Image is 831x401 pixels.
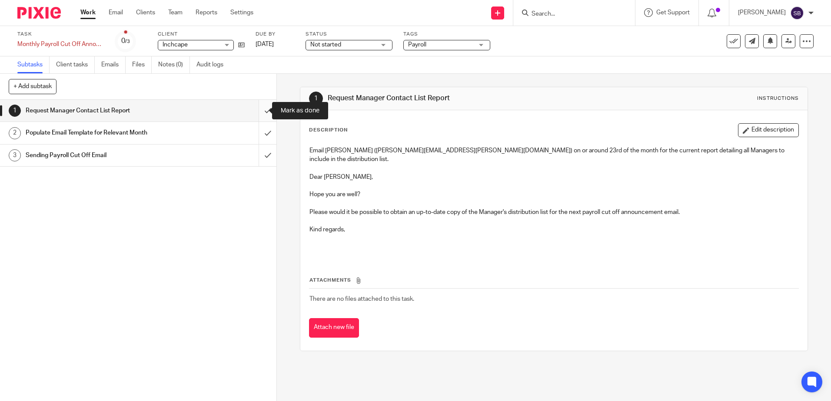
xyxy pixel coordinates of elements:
a: Settings [230,8,253,17]
p: [PERSON_NAME] [738,8,786,17]
button: Edit description [738,123,799,137]
p: Email [PERSON_NAME] ([PERSON_NAME][EMAIL_ADDRESS][PERSON_NAME][DOMAIN_NAME]) on or around 23rd of... [309,146,798,164]
div: 0 [121,36,130,46]
h1: Request Manager Contact List Report [26,104,175,117]
a: Clients [136,8,155,17]
div: Instructions [757,95,799,102]
p: Kind regards, [309,225,798,234]
button: + Add subtask [9,79,57,94]
a: Email [109,8,123,17]
span: [DATE] [256,41,274,47]
img: svg%3E [790,6,804,20]
a: Subtasks [17,56,50,73]
p: Hope you are well? [309,190,798,199]
label: Tags [403,31,490,38]
input: Search [531,10,609,18]
a: Emails [101,56,126,73]
h1: Populate Email Template for Relevant Month [26,126,175,139]
span: Not started [310,42,341,48]
h1: Sending Payroll Cut Off Email [26,149,175,162]
a: Files [132,56,152,73]
div: Monthly Payroll Cut Off Announcement [17,40,104,49]
p: Please would it be possible to obtain an up-to-date copy of the Manager's distribution list for t... [309,208,798,217]
a: Reports [196,8,217,17]
span: Attachments [309,278,351,283]
a: Notes (0) [158,56,190,73]
div: 3 [9,149,21,161]
label: Status [306,31,392,38]
p: Description [309,127,348,134]
a: Audit logs [196,56,230,73]
div: 2 [9,127,21,139]
span: Payroll [408,42,426,48]
span: Get Support [656,10,690,16]
small: /3 [125,39,130,44]
label: Due by [256,31,295,38]
p: Dear [PERSON_NAME], [309,173,798,181]
div: 1 [9,105,21,117]
a: Work [80,8,96,17]
div: 1 [309,92,323,105]
a: Client tasks [56,56,95,73]
img: Pixie [17,7,61,19]
label: Task [17,31,104,38]
button: Attach new file [309,318,359,338]
label: Client [158,31,245,38]
a: Team [168,8,183,17]
span: Inchcape [163,42,188,48]
h1: Request Manager Contact List Report [328,94,572,103]
span: There are no files attached to this task. [309,296,414,302]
